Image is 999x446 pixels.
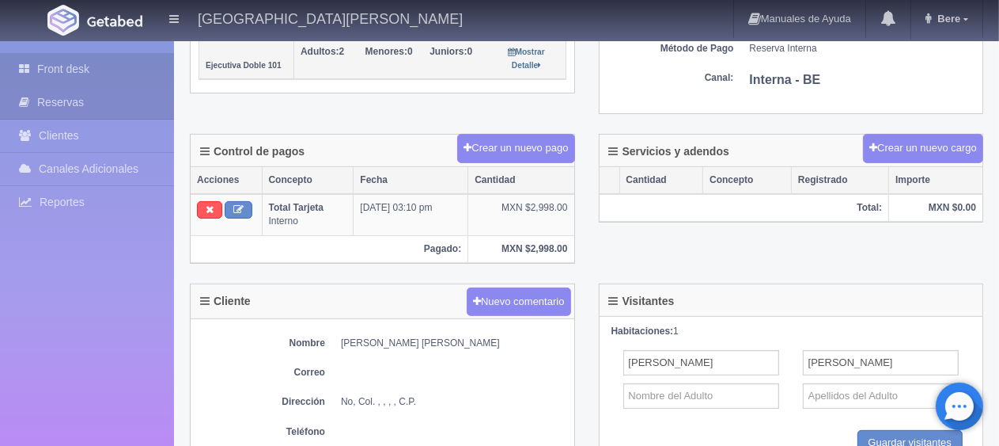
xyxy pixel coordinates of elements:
[600,194,889,222] th: Total:
[47,5,79,36] img: Getabed
[301,46,339,57] strong: Adultos:
[269,202,324,213] b: Total Tarjeta
[468,167,574,194] th: Cantidad
[199,395,325,409] dt: Dirección
[199,337,325,350] dt: Nombre
[509,46,545,71] a: Mostrar Detalle
[200,146,305,158] h4: Control de pagos
[354,194,468,235] td: [DATE] 03:10 pm
[607,71,734,85] dt: Canal:
[889,194,982,222] th: MXN $0.00
[619,167,703,194] th: Cantidad
[341,395,566,409] dd: No, Col. , , , , C.P.
[791,167,888,194] th: Registrado
[191,235,468,262] th: Pagado:
[301,46,344,57] span: 2
[365,46,407,57] strong: Menores:
[87,15,142,27] img: Getabed
[199,425,325,439] dt: Teléfono
[429,46,472,57] span: 0
[611,326,674,337] strong: Habitaciones:
[933,13,960,25] span: Bere
[703,167,792,194] th: Concepto
[889,167,982,194] th: Importe
[623,383,779,409] input: Nombre del Adulto
[262,167,354,194] th: Concepto
[198,8,463,28] h4: [GEOGRAPHIC_DATA][PERSON_NAME]
[803,350,959,375] input: Apellidos del Adulto
[607,42,734,55] dt: Método de Pago
[199,366,325,379] dt: Correo
[341,337,566,350] dd: [PERSON_NAME] [PERSON_NAME]
[429,46,467,57] strong: Juniors:
[609,146,729,158] h4: Servicios y adendos
[623,350,779,375] input: Nombre del Adulto
[365,46,413,57] span: 0
[354,167,468,194] th: Fecha
[457,134,574,163] button: Crear un nuevo pago
[468,235,574,262] th: MXN $2,998.00
[191,167,262,194] th: Acciones
[803,383,959,409] input: Apellidos del Adulto
[750,73,821,86] b: Interna - BE
[863,134,983,163] button: Crear un nuevo cargo
[750,42,975,55] dd: Reserva Interna
[468,194,574,235] td: MXN $2,998.00
[262,194,354,235] td: Interno
[206,61,282,70] small: Ejecutiva Doble 101
[611,325,971,338] div: 1
[467,288,571,317] button: Nuevo comentario
[200,295,251,307] h4: Cliente
[609,295,675,307] h4: Visitantes
[509,48,545,70] small: Mostrar Detalle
